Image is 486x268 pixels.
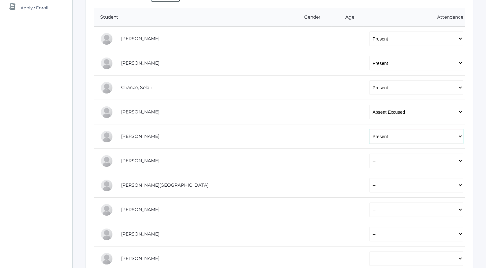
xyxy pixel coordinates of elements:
a: [PERSON_NAME] [121,36,159,41]
th: Student [94,8,288,27]
th: Gender [288,8,332,27]
a: [PERSON_NAME] [121,109,159,115]
div: Shelby Hill [100,179,113,192]
a: [PERSON_NAME] [121,158,159,164]
a: [PERSON_NAME] [121,133,159,139]
a: Chance, Selah [121,85,152,90]
div: Raelyn Hazen [100,155,113,167]
a: [PERSON_NAME] [121,60,159,66]
a: [PERSON_NAME][GEOGRAPHIC_DATA] [121,182,208,188]
div: Chase Farnes [100,130,113,143]
div: Abby Zylstra [100,252,113,265]
div: Josey Baker [100,32,113,45]
th: Attendance [363,8,465,27]
a: [PERSON_NAME] [121,231,159,237]
div: Cole Pecor [100,228,113,241]
a: [PERSON_NAME] [121,255,159,261]
span: Apply / Enroll [21,1,49,14]
div: Selah Chance [100,81,113,94]
a: [PERSON_NAME] [121,207,159,212]
th: Age [332,8,363,27]
div: Gabby Brozek [100,57,113,70]
div: Levi Erner [100,106,113,119]
div: Payton Paterson [100,203,113,216]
